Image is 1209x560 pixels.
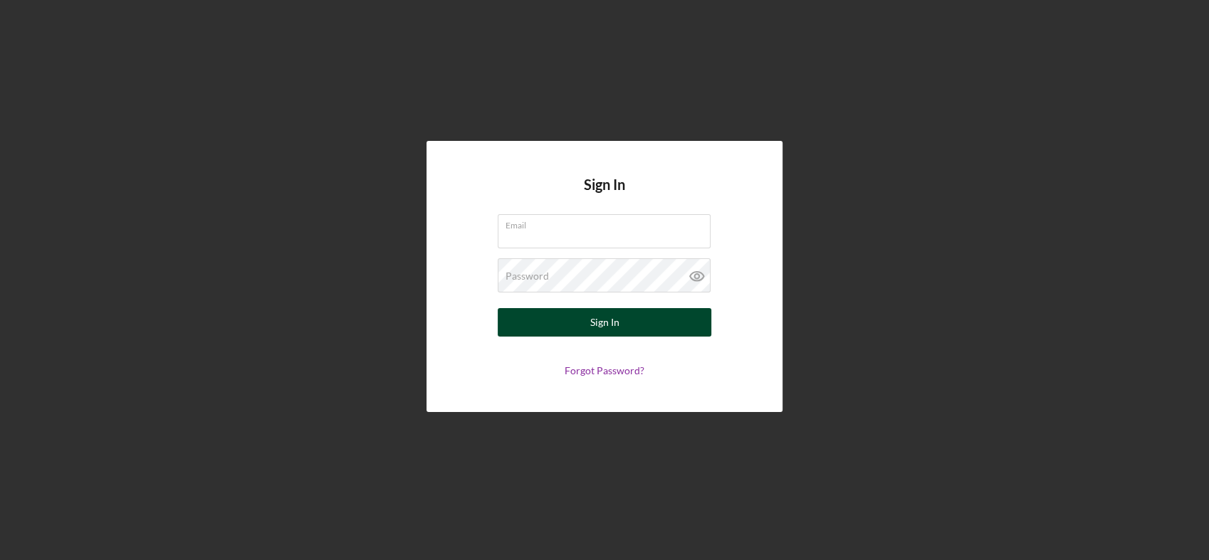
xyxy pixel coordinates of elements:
button: Sign In [498,308,711,337]
h4: Sign In [584,176,625,214]
label: Password [506,270,549,282]
a: Forgot Password? [565,364,644,376]
label: Email [506,215,711,231]
div: Sign In [590,308,619,337]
